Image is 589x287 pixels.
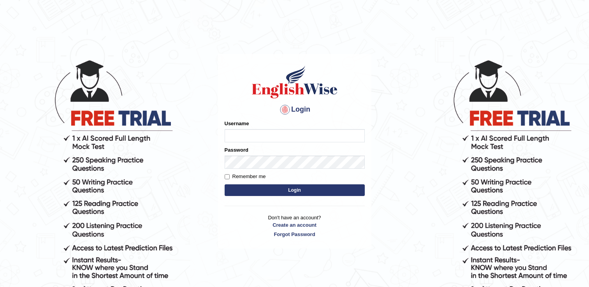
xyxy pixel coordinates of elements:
a: Create an account [225,221,365,229]
h4: Login [225,103,365,116]
img: Logo of English Wise sign in for intelligent practice with AI [250,65,339,100]
a: Forgot Password [225,231,365,238]
label: Username [225,120,249,127]
button: Login [225,184,365,196]
label: Password [225,146,248,154]
input: Remember me [225,174,230,179]
label: Remember me [225,173,266,180]
p: Don't have an account? [225,214,365,238]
